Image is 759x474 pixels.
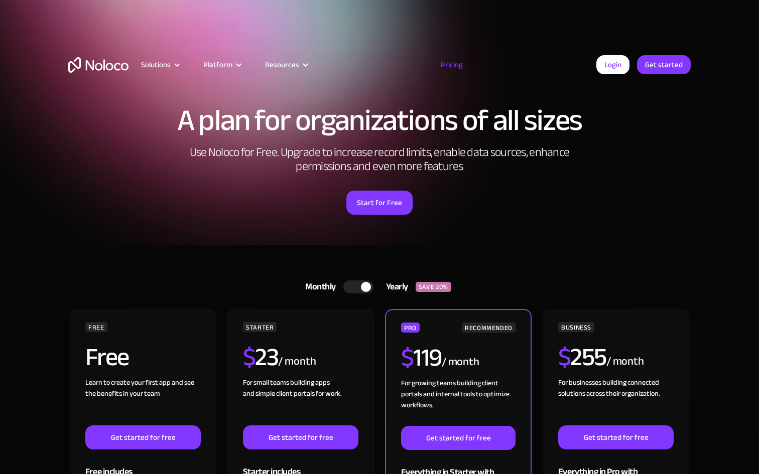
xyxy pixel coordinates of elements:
div: SAVE 20% [416,282,451,292]
div: Learn to create your first app and see the benefits in your team ‍ [85,377,201,425]
div: Platform [203,58,232,71]
div: FREE [85,322,107,332]
a: Get started [637,55,691,74]
div: / month [278,354,316,370]
a: Login [596,55,629,74]
div: RECOMMENDED [462,323,516,333]
a: Get started for free [558,425,674,449]
div: STARTER [243,322,277,332]
h2: 23 [243,345,279,370]
div: Platform [191,58,252,71]
div: For small teams building apps and simple client portals for work. ‍ [243,377,358,425]
a: Get started for free [85,425,201,449]
h1: A plan for organizations of all sizes [68,105,691,135]
div: Solutions [129,58,191,71]
a: Get started for free [401,426,516,450]
div: / month [606,354,644,370]
h2: 119 [401,345,442,370]
a: Start for Free [346,191,413,215]
a: Pricing [428,58,475,71]
div: BUSINESS [558,322,594,332]
div: Resources [252,58,319,71]
h2: Free [85,345,129,370]
span: $ [558,334,571,381]
div: PRO [401,323,420,333]
div: For businesses building connected solutions across their organization. ‍ [558,377,674,425]
a: Get started for free [243,425,358,449]
div: For growing teams building client portals and internal tools to optimize workflows. [401,378,516,426]
span: $ [243,334,256,381]
div: Yearly [373,279,416,294]
div: Resources [265,58,299,71]
div: / month [442,354,479,370]
h2: Use Noloco for Free. Upgrade to increase record limits, enable data sources, enhance permissions ... [179,145,580,174]
div: Monthly [293,279,343,294]
h2: 255 [558,345,606,370]
span: $ [401,334,414,381]
div: Solutions [141,58,171,71]
a: home [68,57,129,73]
